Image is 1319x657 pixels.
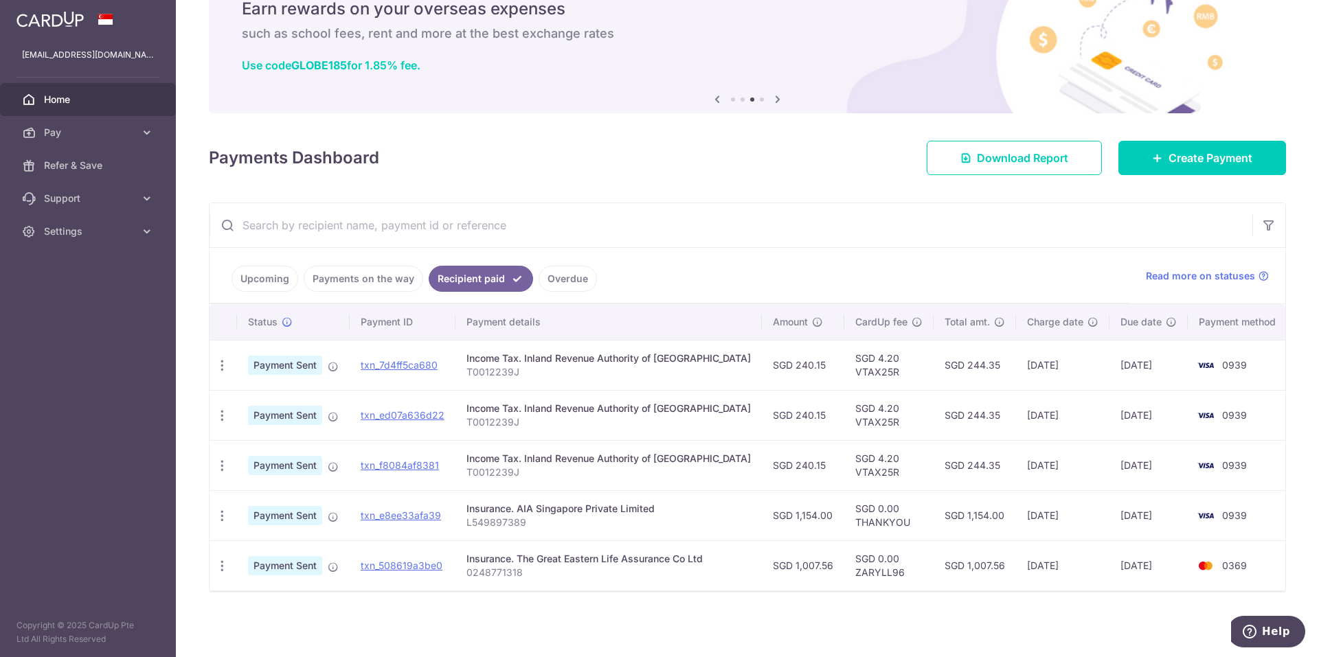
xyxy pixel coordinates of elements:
p: L549897389 [466,516,751,529]
a: Create Payment [1118,141,1286,175]
p: 0248771318 [466,566,751,579]
span: 0939 [1222,409,1247,421]
td: [DATE] [1109,340,1188,390]
td: [DATE] [1109,390,1188,440]
div: Income Tax. Inland Revenue Authority of [GEOGRAPHIC_DATA] [466,351,751,365]
td: SGD 1,154.00 [762,490,844,540]
span: CardUp fee [855,315,907,329]
td: SGD 240.15 [762,390,844,440]
div: Income Tax. Inland Revenue Authority of [GEOGRAPHIC_DATA] [466,402,751,415]
td: [DATE] [1109,490,1188,540]
p: T0012239J [466,415,751,429]
span: Download Report [977,150,1068,166]
span: 0939 [1222,459,1247,471]
img: Bank Card [1192,407,1219,424]
a: Upcoming [232,266,298,292]
b: GLOBE185 [291,58,347,72]
span: Total amt. [945,315,990,329]
h4: Payments Dashboard [209,146,379,170]
span: 0939 [1222,359,1247,371]
span: Refer & Save [44,159,135,172]
a: txn_ed07a636d22 [361,409,444,421]
img: Bank Card [1192,507,1219,524]
div: Insurance. AIA Singapore Private Limited [466,502,751,516]
td: SGD 4.20 VTAX25R [844,390,934,440]
th: Payment method [1188,304,1292,340]
td: SGD 244.35 [934,390,1016,440]
span: 0939 [1222,509,1247,521]
span: Payment Sent [248,556,322,575]
div: Insurance. The Great Eastern Life Assurance Co Ltd [466,552,751,566]
span: Charge date [1027,315,1083,329]
a: txn_7d4ff5ca680 [361,359,438,371]
p: [EMAIL_ADDRESS][DOMAIN_NAME] [22,48,154,62]
span: Payment Sent [248,506,322,525]
td: [DATE] [1016,340,1109,390]
td: SGD 244.35 [934,340,1016,390]
a: Read more on statuses [1146,269,1269,283]
img: CardUp [16,11,84,27]
a: Recipient paid [429,266,533,292]
div: Income Tax. Inland Revenue Authority of [GEOGRAPHIC_DATA] [466,452,751,465]
p: T0012239J [466,365,751,379]
iframe: Opens a widget where you can find more information [1231,616,1305,650]
span: Payment Sent [248,406,322,425]
td: SGD 0.00 ZARYLL96 [844,540,934,590]
a: txn_e8ee33afa39 [361,509,441,521]
span: Read more on statuses [1146,269,1255,283]
span: Status [248,315,278,329]
input: Search by recipient name, payment id or reference [210,203,1252,247]
td: SGD 1,154.00 [934,490,1016,540]
img: Bank Card [1192,457,1219,474]
a: Overdue [539,266,597,292]
td: [DATE] [1109,440,1188,490]
td: [DATE] [1016,440,1109,490]
td: SGD 0.00 THANKYOU [844,490,934,540]
td: [DATE] [1016,490,1109,540]
a: Download Report [927,141,1102,175]
span: Create Payment [1169,150,1252,166]
span: Settings [44,224,135,238]
p: T0012239J [466,465,751,479]
td: SGD 4.20 VTAX25R [844,440,934,490]
td: [DATE] [1016,540,1109,590]
img: Bank Card [1192,557,1219,574]
span: Payment Sent [248,456,322,475]
span: Pay [44,126,135,139]
td: SGD 1,007.56 [762,540,844,590]
th: Payment details [455,304,762,340]
span: Due date [1120,315,1162,329]
span: Support [44,192,135,205]
span: Amount [773,315,808,329]
th: Payment ID [350,304,455,340]
a: txn_508619a3be0 [361,560,442,571]
td: [DATE] [1109,540,1188,590]
td: SGD 1,007.56 [934,540,1016,590]
img: Bank Card [1192,357,1219,373]
td: [DATE] [1016,390,1109,440]
span: Payment Sent [248,356,322,375]
a: Payments on the way [304,266,423,292]
h6: such as school fees, rent and more at the best exchange rates [242,25,1253,42]
td: SGD 240.15 [762,340,844,390]
a: Use codeGLOBE185for 1.85% fee. [242,58,420,72]
span: Home [44,93,135,106]
span: 0369 [1222,560,1247,571]
a: txn_f8084af8381 [361,459,439,471]
td: SGD 244.35 [934,440,1016,490]
td: SGD 240.15 [762,440,844,490]
td: SGD 4.20 VTAX25R [844,340,934,390]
